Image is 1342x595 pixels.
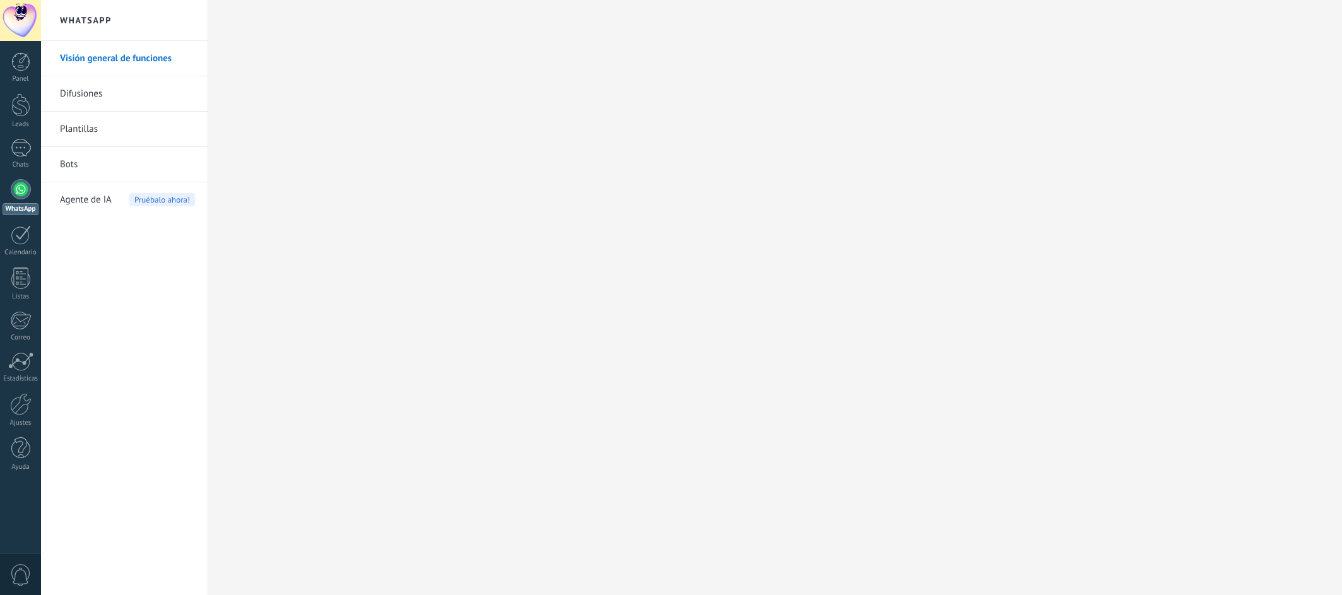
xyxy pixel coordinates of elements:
[3,203,38,215] div: WhatsApp
[60,182,195,218] a: Agente de IAPruébalo ahora!
[3,249,39,257] div: Calendario
[60,76,195,112] a: Difusiones
[3,293,39,301] div: Listas
[3,463,39,471] div: Ayuda
[41,112,208,147] li: Plantillas
[3,75,39,83] div: Panel
[60,182,112,218] span: Agente de IA
[3,334,39,342] div: Correo
[60,112,195,147] a: Plantillas
[129,193,195,206] span: Pruébalo ahora!
[41,41,208,76] li: Visión general de funciones
[3,375,39,383] div: Estadísticas
[60,147,195,182] a: Bots
[41,76,208,112] li: Difusiones
[41,147,208,182] li: Bots
[60,41,195,76] a: Visión general de funciones
[41,182,208,217] li: Agente de IA
[3,161,39,169] div: Chats
[3,419,39,427] div: Ajustes
[3,121,39,129] div: Leads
